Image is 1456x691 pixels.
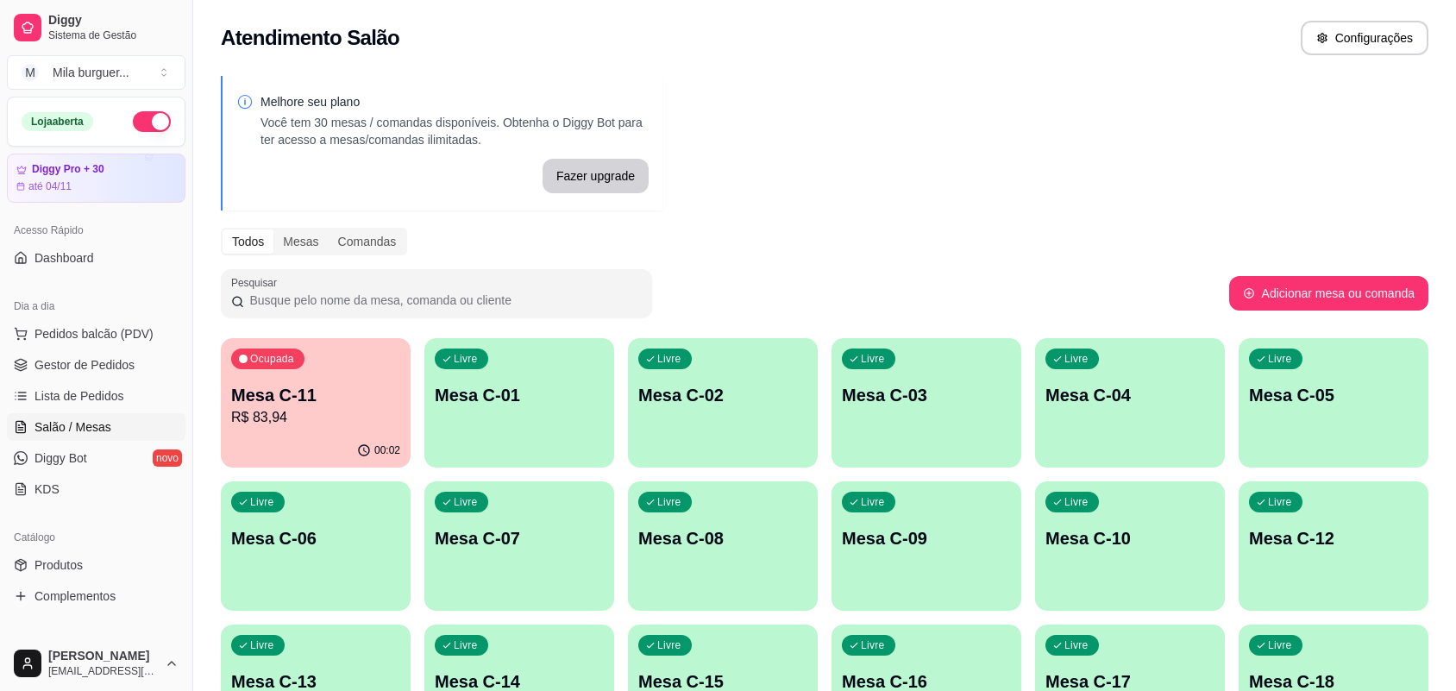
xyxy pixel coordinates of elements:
[638,526,807,550] p: Mesa C-08
[638,383,807,407] p: Mesa C-02
[53,64,129,81] div: Mila burguer ...
[250,638,274,652] p: Livre
[231,383,400,407] p: Mesa C-11
[35,387,124,405] span: Lista de Pedidos
[1035,338,1225,468] button: LivreMesa C-04
[223,229,273,254] div: Todos
[1239,481,1428,611] button: LivreMesa C-12
[22,64,39,81] span: M
[28,179,72,193] article: até 04/11
[1064,638,1089,652] p: Livre
[7,320,185,348] button: Pedidos balcão (PDV)
[454,495,478,509] p: Livre
[7,244,185,272] a: Dashboard
[231,275,283,290] label: Pesquisar
[628,481,818,611] button: LivreMesa C-08
[861,638,885,652] p: Livre
[454,352,478,366] p: Livre
[48,664,158,678] span: [EMAIL_ADDRESS][DOMAIN_NAME]
[133,111,171,132] button: Alterar Status
[1249,526,1418,550] p: Mesa C-12
[7,351,185,379] a: Gestor de Pedidos
[7,55,185,90] button: Select a team
[35,249,94,267] span: Dashboard
[35,449,87,467] span: Diggy Bot
[7,475,185,503] a: KDS
[7,413,185,441] a: Salão / Mesas
[7,154,185,203] a: Diggy Pro + 30até 04/11
[657,638,681,652] p: Livre
[1268,352,1292,366] p: Livre
[424,338,614,468] button: LivreMesa C-01
[273,229,328,254] div: Mesas
[628,338,818,468] button: LivreMesa C-02
[435,383,604,407] p: Mesa C-01
[7,582,185,610] a: Complementos
[244,292,642,309] input: Pesquisar
[832,338,1021,468] button: LivreMesa C-03
[1229,276,1428,311] button: Adicionar mesa ou comanda
[7,551,185,579] a: Produtos
[35,418,111,436] span: Salão / Mesas
[1035,481,1225,611] button: LivreMesa C-10
[329,229,406,254] div: Comandas
[842,383,1011,407] p: Mesa C-03
[657,352,681,366] p: Livre
[1268,638,1292,652] p: Livre
[1045,383,1214,407] p: Mesa C-04
[1249,383,1418,407] p: Mesa C-05
[1064,495,1089,509] p: Livre
[35,481,60,498] span: KDS
[1301,21,1428,55] button: Configurações
[1064,352,1089,366] p: Livre
[221,481,411,611] button: LivreMesa C-06
[842,526,1011,550] p: Mesa C-09
[7,292,185,320] div: Dia a dia
[35,325,154,342] span: Pedidos balcão (PDV)
[221,24,399,52] h2: Atendimento Salão
[7,217,185,244] div: Acesso Rápido
[1268,495,1292,509] p: Livre
[35,356,135,374] span: Gestor de Pedidos
[260,114,649,148] p: Você tem 30 mesas / comandas disponíveis. Obtenha o Diggy Bot para ter acesso a mesas/comandas il...
[48,13,179,28] span: Diggy
[7,524,185,551] div: Catálogo
[7,643,185,684] button: [PERSON_NAME][EMAIL_ADDRESS][DOMAIN_NAME]
[231,407,400,428] p: R$ 83,94
[543,159,649,193] button: Fazer upgrade
[1045,526,1214,550] p: Mesa C-10
[424,481,614,611] button: LivreMesa C-07
[35,556,83,574] span: Produtos
[1239,338,1428,468] button: LivreMesa C-05
[7,444,185,472] a: Diggy Botnovo
[32,163,104,176] article: Diggy Pro + 30
[435,526,604,550] p: Mesa C-07
[48,649,158,664] span: [PERSON_NAME]
[260,93,649,110] p: Melhore seu plano
[7,7,185,48] a: DiggySistema de Gestão
[657,495,681,509] p: Livre
[250,352,294,366] p: Ocupada
[48,28,179,42] span: Sistema de Gestão
[454,638,478,652] p: Livre
[832,481,1021,611] button: LivreMesa C-09
[7,382,185,410] a: Lista de Pedidos
[861,495,885,509] p: Livre
[374,443,400,457] p: 00:02
[861,352,885,366] p: Livre
[22,112,93,131] div: Loja aberta
[221,338,411,468] button: OcupadaMesa C-11R$ 83,9400:02
[250,495,274,509] p: Livre
[35,587,116,605] span: Complementos
[231,526,400,550] p: Mesa C-06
